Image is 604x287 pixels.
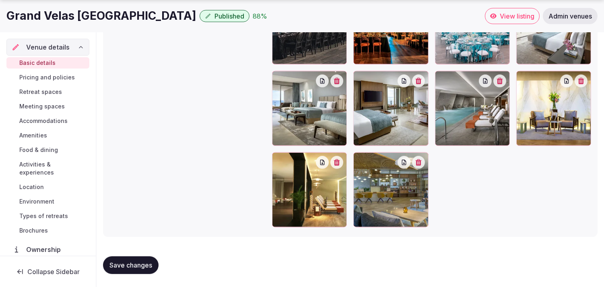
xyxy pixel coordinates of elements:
[19,198,54,206] span: Environment
[253,11,267,21] button: 88%
[200,10,249,22] button: Published
[435,71,510,146] div: grand-velas-los-cabos-spa-cabo-mexico-resort-se-spa.jpg
[19,102,65,110] span: Meeting spaces
[19,227,48,235] span: Brochures
[19,146,58,154] span: Food & dining
[19,88,62,96] span: Retreat spaces
[6,115,89,127] a: Accommodations
[6,181,89,193] a: Location
[6,225,89,236] a: Brochures
[19,59,56,67] span: Basic details
[6,159,89,178] a: Activities & experiences
[253,11,267,21] div: 88 %
[19,212,68,220] span: Types of retreats
[516,71,591,146] div: livingroom-se-spa-grand-velas-los-cabos.png
[6,241,89,258] a: Ownership
[353,71,428,146] div: grand-class-2-large.jpg
[19,183,44,191] span: Location
[26,245,64,254] span: Ownership
[272,152,347,227] div: hydrotherapy-se-spa-1.jpg
[6,101,89,112] a: Meeting spaces
[6,57,89,69] a: Basic details
[6,196,89,207] a: Environment
[214,12,244,20] span: Published
[6,263,89,281] button: Collapse Sidebar
[6,144,89,156] a: Food & dining
[6,8,196,24] h1: Grand Velas [GEOGRAPHIC_DATA]
[272,71,347,146] div: royal-6-large.jpg
[6,130,89,141] a: Amenities
[26,42,70,52] span: Venue details
[548,12,592,20] span: Admin venues
[19,131,47,139] span: Amenities
[500,12,534,20] span: View listing
[6,86,89,98] a: Retreat spaces
[19,160,86,177] span: Activities & experiences
[109,261,152,269] span: Save changes
[485,8,540,24] a: View listing
[353,152,428,227] div: grand-velas-los-cabos-spa-facility.jpg
[6,72,89,83] a: Pricing and policies
[6,210,89,222] a: Types of retreats
[103,256,159,274] button: Save changes
[19,73,75,81] span: Pricing and policies
[543,8,598,24] a: Admin venues
[19,117,68,125] span: Accommodations
[27,268,80,276] span: Collapse Sidebar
